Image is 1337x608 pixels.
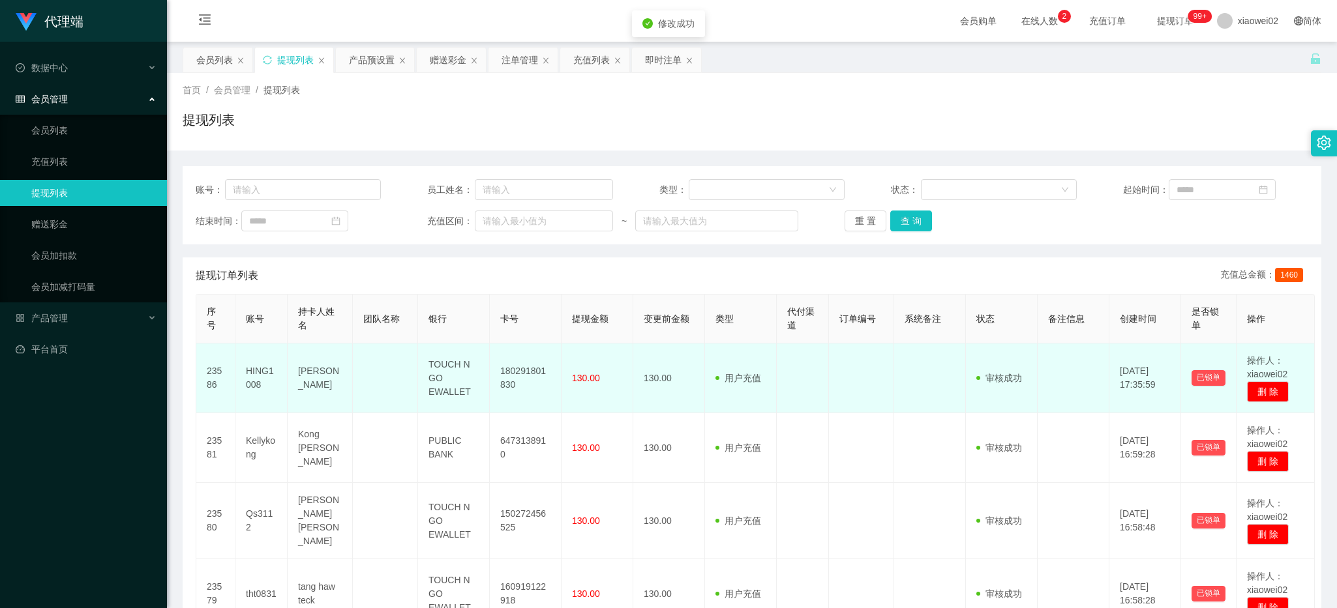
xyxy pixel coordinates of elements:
[31,211,157,237] a: 赠送彩金
[715,313,734,324] span: 类型
[890,210,932,231] button: 查 询
[1192,586,1225,601] button: 已锁单
[183,1,227,42] i: 图标: menu-fold
[31,149,157,175] a: 充值列表
[659,183,689,197] span: 类型：
[16,313,25,323] i: 图标: appstore-o
[845,210,886,231] button: 重 置
[1109,483,1181,559] td: [DATE] 16:58:48
[418,413,490,483] td: PUBLIC BANK
[16,63,68,73] span: 数据中心
[16,16,83,26] a: 代理端
[715,373,761,383] span: 用户充值
[829,186,837,195] i: 图标: down
[635,210,798,231] input: 请输入最大值为
[490,413,562,483] td: 6473138910
[1275,268,1303,282] span: 1460
[490,343,562,413] td: 180291801830
[685,57,693,65] i: 图标: close
[905,313,941,324] span: 系统备注
[418,483,490,559] td: TOUCH N GO EWALLET
[428,313,447,324] span: 银行
[16,13,37,31] img: logo.9652507e.png
[263,55,272,65] i: 图标: sync
[490,483,562,559] td: 150272456525
[1220,268,1308,283] div: 充值总金额：
[891,183,920,197] span: 状态：
[572,588,600,599] span: 130.00
[331,216,340,225] i: 图标: calendar
[645,48,682,72] div: 即时注单
[976,373,1022,383] span: 审核成功
[196,214,241,228] span: 结束时间：
[363,313,400,324] span: 团队名称
[572,313,608,324] span: 提现金额
[1062,10,1066,23] p: 2
[196,413,235,483] td: 23581
[1192,370,1225,386] button: 已锁单
[1058,10,1071,23] sup: 2
[237,57,245,65] i: 图标: close
[288,413,353,483] td: Kong [PERSON_NAME]
[1247,355,1287,379] span: 操作人：xiaowei02
[976,442,1022,453] span: 审核成功
[500,313,518,324] span: 卡号
[235,483,288,559] td: Qs3112
[263,85,300,95] span: 提现列表
[633,413,705,483] td: 130.00
[475,179,613,200] input: 请输入
[398,57,406,65] i: 图标: close
[614,57,622,65] i: 图标: close
[1317,136,1331,150] i: 图标: setting
[196,48,233,72] div: 会员列表
[1150,16,1200,25] span: 提现订单
[1247,381,1289,402] button: 删 除
[1247,425,1287,449] span: 操作人：xiaowei02
[246,313,264,324] span: 账号
[572,373,600,383] span: 130.00
[1247,451,1289,472] button: 删 除
[256,85,258,95] span: /
[207,306,216,330] span: 序号
[1247,524,1289,545] button: 删 除
[16,94,25,104] i: 图标: table
[235,343,288,413] td: HING1008
[633,343,705,413] td: 130.00
[1083,16,1132,25] span: 充值订单
[16,313,68,323] span: 产品管理
[1061,186,1069,195] i: 图标: down
[196,268,258,283] span: 提现订单列表
[183,85,201,95] span: 首页
[31,180,157,206] a: 提现列表
[206,85,209,95] span: /
[1247,571,1287,595] span: 操作人：xiaowei02
[715,588,761,599] span: 用户充值
[298,306,335,330] span: 持卡人姓名
[642,18,653,29] i: icon: check-circle
[31,242,157,268] a: 会员加扣款
[715,515,761,526] span: 用户充值
[1123,183,1169,197] span: 起始时间：
[196,183,225,197] span: 账号：
[1192,440,1225,456] button: 已锁单
[44,1,83,42] h1: 代理端
[418,343,490,413] td: TOUCH N GO EWALLET
[349,48,395,72] div: 产品预设置
[542,57,550,65] i: 图标: close
[1192,513,1225,528] button: 已锁单
[1192,306,1219,330] span: 是否锁单
[31,117,157,143] a: 会员列表
[1048,313,1085,324] span: 备注信息
[1109,413,1181,483] td: [DATE] 16:59:28
[16,63,25,72] i: 图标: check-circle-o
[475,210,613,231] input: 请输入最小值为
[658,18,695,29] span: 修改成功
[16,336,157,362] a: 图标: dashboard平台首页
[196,483,235,559] td: 23580
[1247,313,1265,324] span: 操作
[31,274,157,300] a: 会员加减打码量
[839,313,876,324] span: 订单编号
[787,306,815,330] span: 代付渠道
[1120,313,1156,324] span: 创建时间
[1109,343,1181,413] td: [DATE] 17:35:59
